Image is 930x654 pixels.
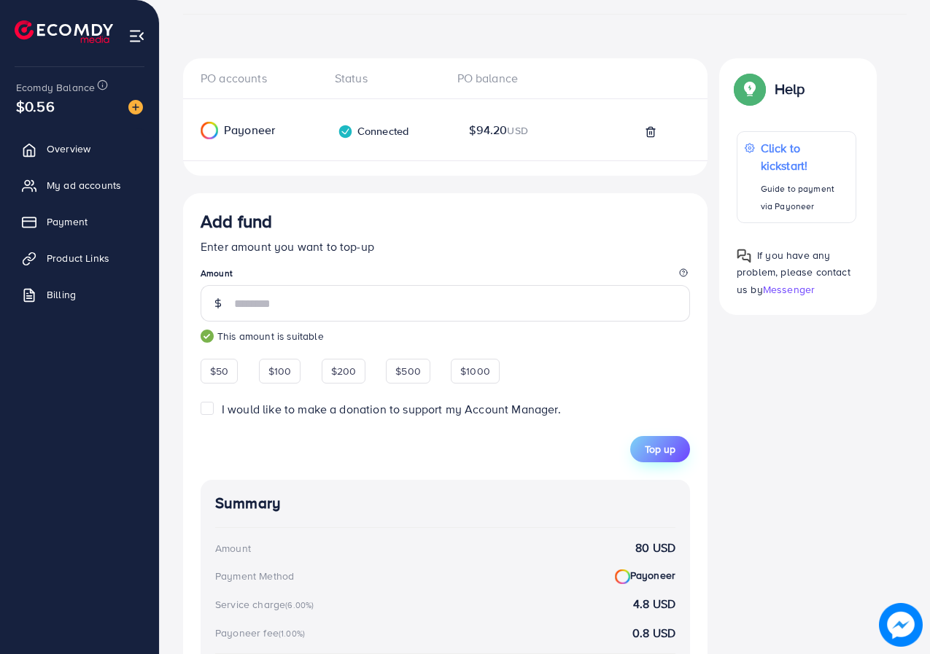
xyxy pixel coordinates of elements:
[763,282,815,297] span: Messenger
[16,96,55,117] span: $0.56
[201,329,690,343] small: This amount is suitable
[201,70,323,87] div: PO accounts
[47,141,90,156] span: Overview
[215,494,675,513] h4: Summary
[737,248,850,296] span: If you have any problem, please contact us by
[16,80,95,95] span: Ecomdy Balance
[737,76,763,102] img: Popup guide
[268,364,292,378] span: $100
[215,569,294,583] div: Payment Method
[11,244,148,273] a: Product Links
[630,436,690,462] button: Top up
[11,280,148,309] a: Billing
[15,20,113,43] img: logo
[279,628,305,639] small: (1.00%)
[210,364,228,378] span: $50
[11,207,148,236] a: Payment
[183,122,297,139] div: Payoneer
[11,171,148,200] a: My ad accounts
[761,139,848,174] p: Click to kickstart!
[215,626,309,640] div: Payoneer fee
[323,70,446,87] div: Status
[615,568,675,584] strong: Payoneer
[215,597,318,612] div: Service charge
[338,124,408,139] div: Connected
[331,364,357,378] span: $200
[446,70,568,87] div: PO balance
[47,214,88,229] span: Payment
[285,599,314,611] small: (6.00%)
[395,364,421,378] span: $500
[222,401,561,417] span: I would like to make a donation to support my Account Manager.
[635,540,675,556] strong: 80 USD
[775,80,805,98] p: Help
[201,122,218,139] img: Payoneer
[128,100,143,114] img: image
[11,134,148,163] a: Overview
[47,178,121,192] span: My ad accounts
[507,123,527,138] span: USD
[879,603,923,647] img: image
[633,596,675,612] strong: 4.8 USD
[645,442,675,456] span: Top up
[201,330,214,343] img: guide
[632,625,675,642] strong: 0.8 USD
[201,211,272,232] h3: Add fund
[615,569,630,585] img: Payoneer
[338,124,353,139] img: verified
[761,180,848,215] p: Guide to payment via Payoneer
[215,541,251,556] div: Amount
[201,267,690,285] legend: Amount
[737,249,751,263] img: Popup guide
[128,28,145,44] img: menu
[469,122,528,139] span: $94.20
[47,251,109,265] span: Product Links
[460,364,490,378] span: $1000
[201,238,690,255] p: Enter amount you want to top-up
[47,287,76,302] span: Billing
